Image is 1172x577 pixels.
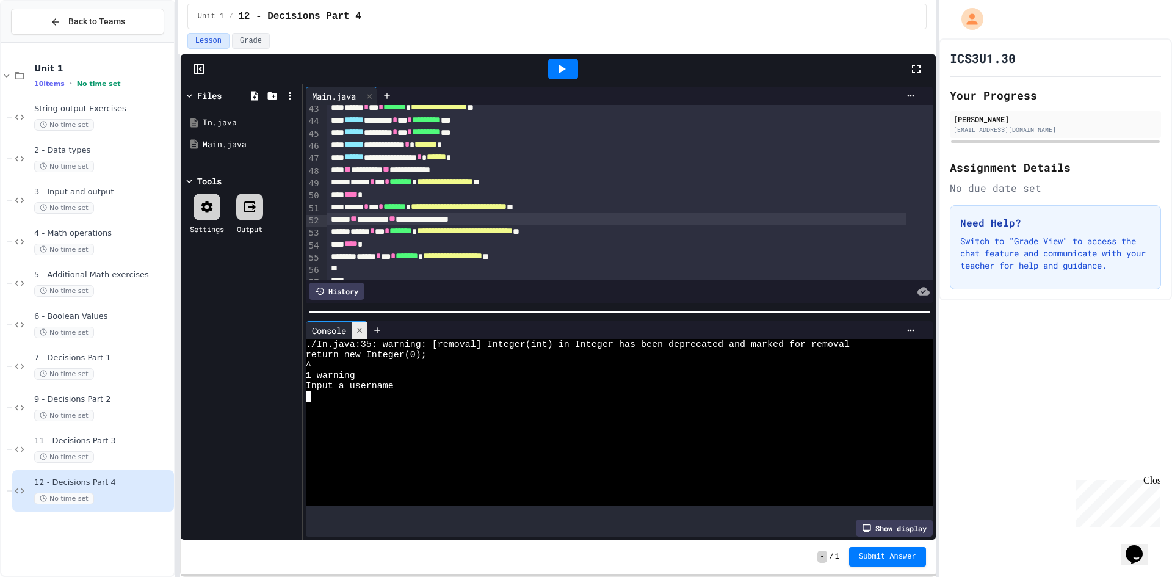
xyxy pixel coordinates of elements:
[306,324,352,337] div: Console
[34,327,94,338] span: No time set
[70,79,72,89] span: •
[34,80,65,88] span: 10 items
[306,128,321,140] div: 45
[306,227,321,239] div: 53
[949,5,986,33] div: My Account
[1121,528,1160,565] iframe: chat widget
[238,9,361,24] span: 12 - Decisions Part 4
[960,235,1151,272] p: Switch to "Grade View" to access the chat feature and communicate with your teacher for help and ...
[835,552,839,562] span: 1
[856,520,933,537] div: Show display
[830,552,834,562] span: /
[34,104,172,114] span: String output Exercises
[229,12,233,21] span: /
[34,228,172,239] span: 4 - Math operations
[34,145,172,156] span: 2 - Data types
[306,215,321,227] div: 52
[306,339,850,350] span: ./In.java:35: warning: [removal] Integer(int) in Integer has been deprecated and marked for removal
[34,270,172,280] span: 5 - Additional Math exercises
[859,552,916,562] span: Submit Answer
[203,117,298,129] div: In.java
[34,368,94,380] span: No time set
[197,89,222,102] div: Files
[960,216,1151,230] h3: Need Help?
[306,371,355,381] span: 1 warning
[950,87,1161,104] h2: Your Progress
[34,244,94,255] span: No time set
[306,115,321,128] div: 44
[306,264,321,277] div: 56
[306,240,321,252] div: 54
[306,190,321,202] div: 50
[306,165,321,178] div: 48
[306,360,311,371] span: ^
[950,49,1016,67] h1: ICS3U1.30
[34,119,94,131] span: No time set
[11,9,164,35] button: Back to Teams
[77,80,121,88] span: No time set
[306,381,394,391] span: Input a username
[306,252,321,264] div: 55
[817,551,827,563] span: -
[306,350,427,360] span: return new Integer(0);
[197,175,222,187] div: Tools
[34,187,172,197] span: 3 - Input and output
[34,394,172,405] span: 9 - Decisions Part 2
[309,283,364,300] div: History
[34,436,172,446] span: 11 - Decisions Part 3
[187,33,230,49] button: Lesson
[306,140,321,153] div: 46
[306,103,321,115] div: 43
[306,277,321,289] div: 57
[190,223,224,234] div: Settings
[198,12,224,21] span: Unit 1
[953,125,1157,134] div: [EMAIL_ADDRESS][DOMAIN_NAME]
[237,223,262,234] div: Output
[306,90,362,103] div: Main.java
[950,159,1161,176] h2: Assignment Details
[34,311,172,322] span: 6 - Boolean Values
[1071,475,1160,527] iframe: chat widget
[34,285,94,297] span: No time set
[34,353,172,363] span: 7 - Decisions Part 1
[306,87,377,105] div: Main.java
[849,547,926,567] button: Submit Answer
[34,493,94,504] span: No time set
[203,139,298,151] div: Main.java
[232,33,270,49] button: Grade
[306,178,321,190] div: 49
[306,153,321,165] div: 47
[5,5,84,78] div: Chat with us now!Close
[34,410,94,421] span: No time set
[953,114,1157,125] div: [PERSON_NAME]
[34,477,172,488] span: 12 - Decisions Part 4
[34,161,94,172] span: No time set
[306,203,321,215] div: 51
[34,63,172,74] span: Unit 1
[306,321,367,339] div: Console
[950,181,1161,195] div: No due date set
[34,451,94,463] span: No time set
[68,15,125,28] span: Back to Teams
[34,202,94,214] span: No time set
